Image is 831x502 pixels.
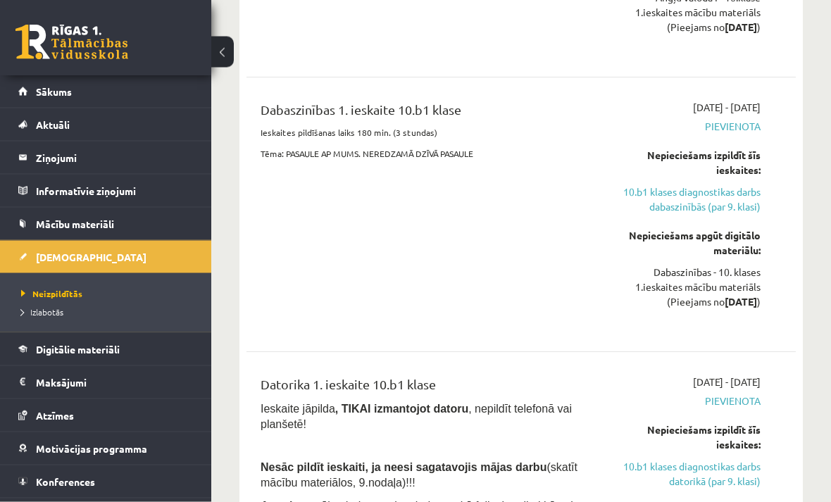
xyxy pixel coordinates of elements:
a: 10.b1 klases diagnostikas darbs dabaszinībās (par 9. klasi) [608,185,761,215]
span: [DEMOGRAPHIC_DATA] [36,251,146,263]
a: Digitālie materiāli [18,333,194,365]
legend: Maksājumi [36,366,194,399]
a: Konferences [18,465,194,498]
strong: [DATE] [725,21,757,34]
a: 10.b1 klases diagnostikas darbs datorikā (par 9. klasi) [608,460,761,489]
span: Motivācijas programma [36,442,147,455]
div: Datorika 1. ieskaite 10.b1 klase [261,375,587,401]
a: Atzīmes [18,399,194,432]
span: Nesāc pildīt ieskaiti, ja neesi sagatavojis mājas darbu [261,462,546,474]
span: Pievienota [608,394,761,409]
span: [DATE] - [DATE] [693,375,761,390]
a: Maksājumi [18,366,194,399]
a: Izlabotās [21,306,197,318]
span: [DATE] - [DATE] [693,101,761,115]
a: Sākums [18,75,194,108]
a: Aktuāli [18,108,194,141]
span: Pievienota [608,120,761,134]
span: Sākums [36,85,72,98]
span: Konferences [36,475,95,488]
span: (skatīt mācību materiālos, 9.nodaļa)!!! [261,462,577,489]
a: Neizpildītās [21,287,197,300]
p: Tēma: PASAULE AP MUMS. NEREDZAMĀ DZĪVĀ PASAULE [261,148,587,161]
span: Neizpildītās [21,288,82,299]
b: , TIKAI izmantojot datoru [335,403,468,415]
a: Informatīvie ziņojumi [18,175,194,207]
div: Nepieciešams izpildīt šīs ieskaites: [608,149,761,178]
div: Dabaszinības 1. ieskaite 10.b1 klase [261,101,587,127]
span: Atzīmes [36,409,74,422]
legend: Ziņojumi [36,142,194,174]
div: Nepieciešams izpildīt šīs ieskaites: [608,423,761,453]
a: Ziņojumi [18,142,194,174]
div: Dabaszinības - 10. klases 1.ieskaites mācību materiāls (Pieejams no ) [608,265,761,310]
span: Digitālie materiāli [36,343,120,356]
a: Rīgas 1. Tālmācības vidusskola [15,25,128,60]
span: Izlabotās [21,306,63,318]
a: Motivācijas programma [18,432,194,465]
a: Mācību materiāli [18,208,194,240]
div: Nepieciešams apgūt digitālo materiālu: [608,229,761,258]
span: Ieskaite jāpilda , nepildīt telefonā vai planšetē! [261,403,572,431]
strong: [DATE] [725,296,757,308]
span: Mācību materiāli [36,218,114,230]
p: Ieskaites pildīšanas laiks 180 min. (3 stundas) [261,127,587,139]
legend: Informatīvie ziņojumi [36,175,194,207]
span: Aktuāli [36,118,70,131]
a: [DEMOGRAPHIC_DATA] [18,241,194,273]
